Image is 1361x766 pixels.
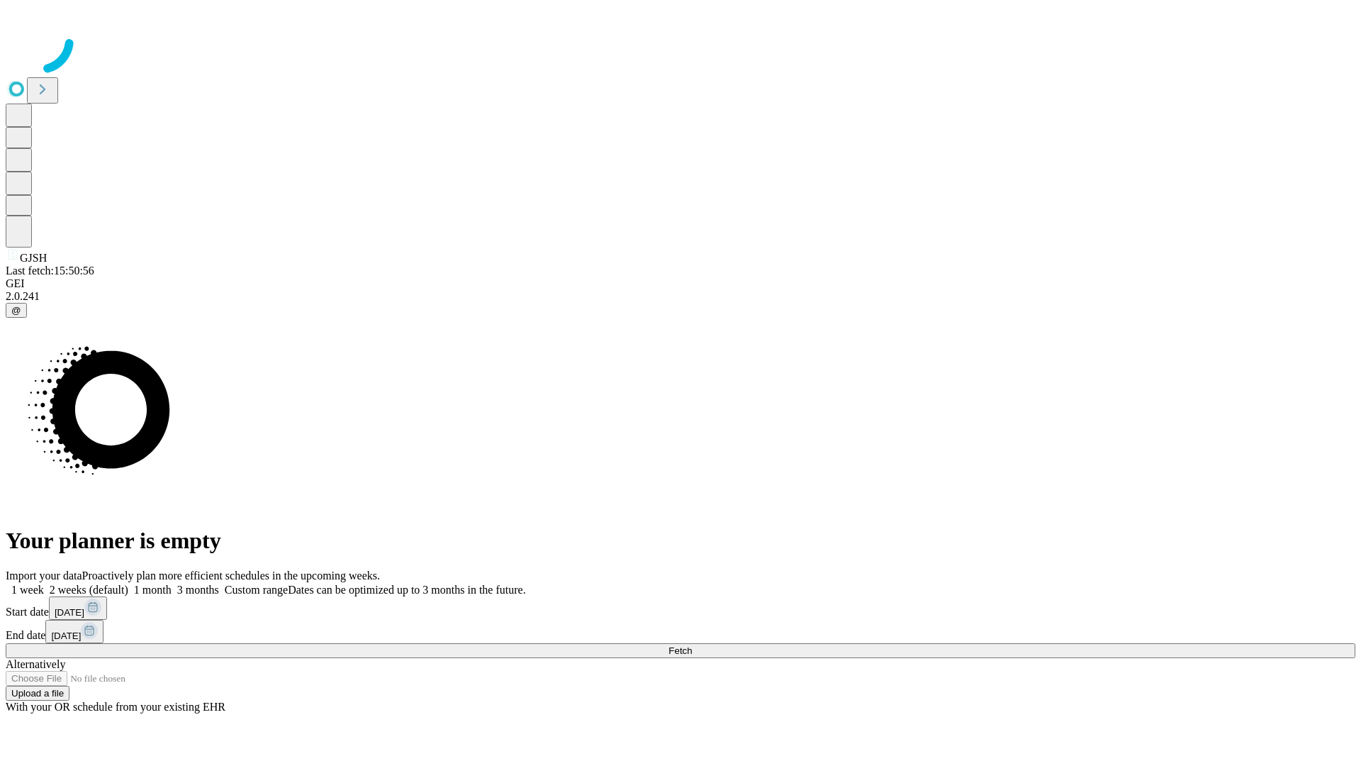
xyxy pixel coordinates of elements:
[6,596,1355,620] div: Start date
[6,265,94,277] span: Last fetch: 15:50:56
[177,584,219,596] span: 3 months
[6,528,1355,554] h1: Your planner is empty
[82,570,380,582] span: Proactively plan more efficient schedules in the upcoming weeks.
[6,658,65,670] span: Alternatively
[11,584,44,596] span: 1 week
[49,596,107,620] button: [DATE]
[6,701,225,713] span: With your OR schedule from your existing EHR
[11,305,21,316] span: @
[51,631,81,641] span: [DATE]
[45,620,103,643] button: [DATE]
[6,303,27,318] button: @
[50,584,128,596] span: 2 weeks (default)
[6,290,1355,303] div: 2.0.241
[55,607,84,618] span: [DATE]
[6,686,69,701] button: Upload a file
[6,620,1355,643] div: End date
[6,570,82,582] span: Import your data
[6,643,1355,658] button: Fetch
[225,584,288,596] span: Custom range
[20,252,47,264] span: GJSH
[134,584,172,596] span: 1 month
[288,584,525,596] span: Dates can be optimized up to 3 months in the future.
[6,277,1355,290] div: GEI
[668,645,692,656] span: Fetch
